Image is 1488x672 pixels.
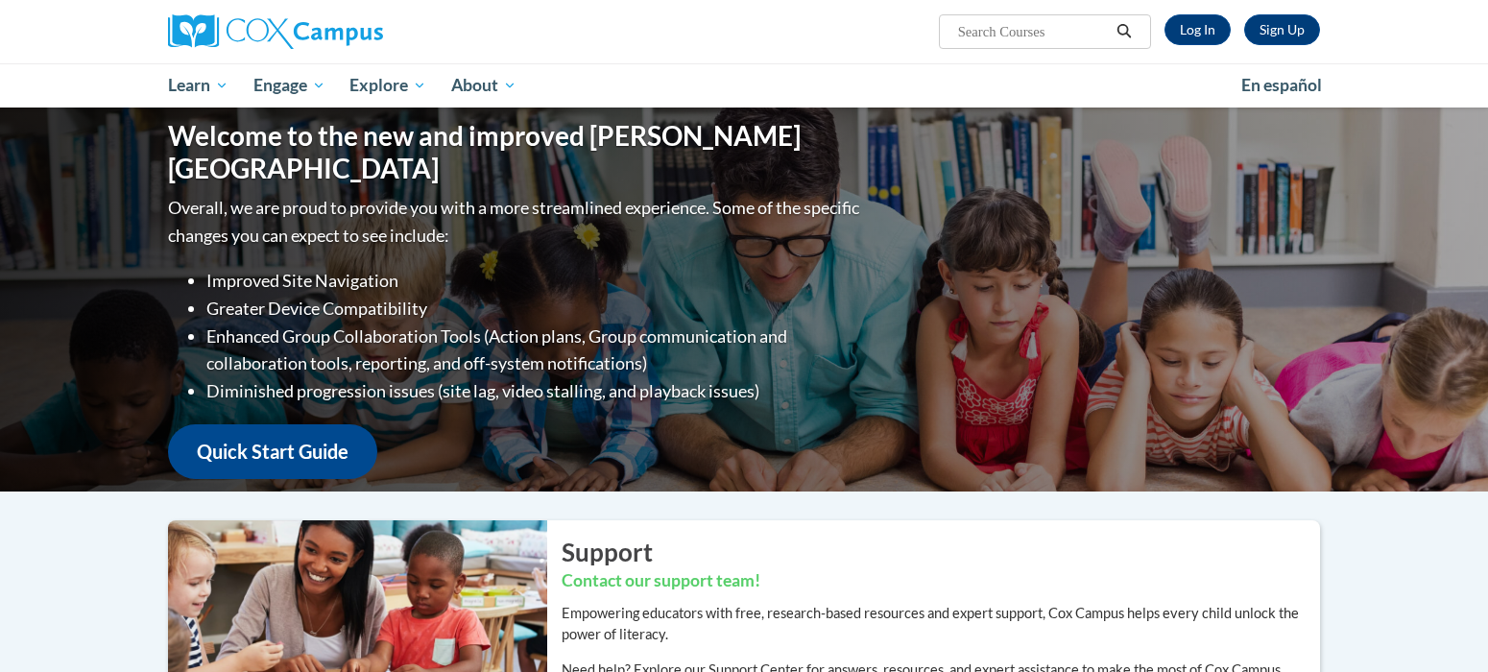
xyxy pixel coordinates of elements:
a: En español [1229,65,1334,106]
button: Search [1110,20,1139,43]
a: Explore [337,63,439,108]
span: About [451,74,516,97]
h2: Support [562,535,1320,569]
span: Explore [349,74,426,97]
h3: Contact our support team! [562,569,1320,593]
li: Diminished progression issues (site lag, video stalling, and playback issues) [206,377,864,405]
h1: Welcome to the new and improved [PERSON_NAME][GEOGRAPHIC_DATA] [168,120,864,184]
a: Register [1244,14,1320,45]
div: Main menu [139,63,1349,108]
span: Engage [253,74,325,97]
li: Greater Device Compatibility [206,295,864,323]
a: Engage [241,63,338,108]
li: Enhanced Group Collaboration Tools (Action plans, Group communication and collaboration tools, re... [206,323,864,378]
a: Quick Start Guide [168,424,377,479]
a: Log In [1164,14,1231,45]
p: Overall, we are proud to provide you with a more streamlined experience. Some of the specific cha... [168,194,864,250]
a: Learn [156,63,241,108]
a: About [439,63,529,108]
img: Cox Campus [168,14,383,49]
li: Improved Site Navigation [206,267,864,295]
span: En español [1241,75,1322,95]
span: Learn [168,74,228,97]
a: Cox Campus [168,14,533,49]
p: Empowering educators with free, research-based resources and expert support, Cox Campus helps eve... [562,603,1320,645]
input: Search Courses [956,20,1110,43]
